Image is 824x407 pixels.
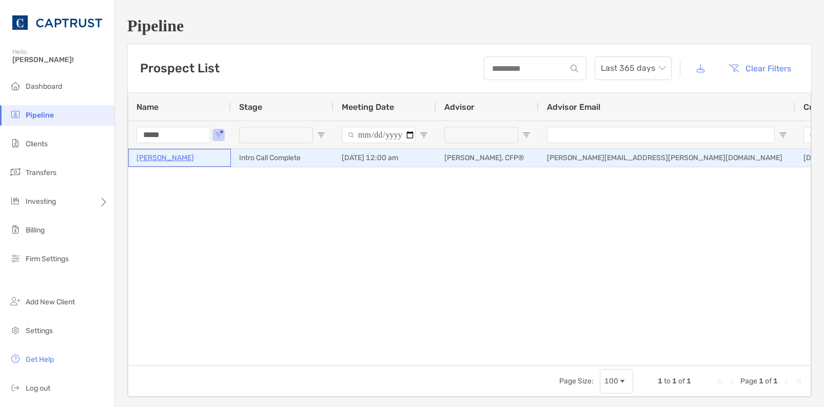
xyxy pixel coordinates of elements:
span: of [678,377,685,385]
div: Last Page [794,377,802,385]
button: Open Filter Menu [779,131,787,139]
div: 100 [604,377,618,385]
h3: Prospect List [140,61,220,75]
div: [PERSON_NAME][EMAIL_ADDRESS][PERSON_NAME][DOMAIN_NAME] [539,149,795,167]
span: to [664,377,671,385]
button: Open Filter Menu [317,131,325,139]
span: 1 [658,377,662,385]
input: Advisor Email Filter Input [547,127,775,143]
span: Add New Client [26,298,75,306]
div: Next Page [782,377,790,385]
div: Previous Page [728,377,736,385]
button: Open Filter Menu [214,131,223,139]
span: Log out [26,384,50,393]
span: [PERSON_NAME]! [12,55,108,64]
span: Billing [26,226,45,235]
span: 1 [759,377,763,385]
img: pipeline icon [9,108,22,121]
span: Advisor [444,102,475,112]
button: Clear Filters [721,57,799,80]
span: Firm Settings [26,255,69,263]
span: Advisor Email [547,102,600,112]
span: Pipeline [26,111,54,120]
img: settings icon [9,324,22,336]
img: CAPTRUST Logo [12,4,102,41]
span: Name [136,102,159,112]
img: firm-settings icon [9,252,22,264]
img: add_new_client icon [9,295,22,307]
input: Name Filter Input [136,127,210,143]
div: [PERSON_NAME], CFP® [436,149,539,167]
div: [DATE] 12:00 am [333,149,436,167]
img: transfers icon [9,166,22,178]
img: get-help icon [9,353,22,365]
span: of [765,377,772,385]
span: Investing [26,197,56,206]
span: Get Help [26,355,54,364]
span: 1 [672,377,677,385]
img: clients icon [9,137,22,149]
input: Meeting Date Filter Input [342,127,416,143]
button: Open Filter Menu [420,131,428,139]
span: Last 365 days [601,57,665,80]
img: investing icon [9,195,22,207]
img: logout icon [9,381,22,394]
img: billing icon [9,223,22,236]
img: dashboard icon [9,80,22,92]
h1: Pipeline [127,16,812,35]
span: 1 [773,377,778,385]
div: Page Size [600,369,633,394]
button: Open Filter Menu [522,131,531,139]
span: Transfers [26,168,56,177]
span: 1 [686,377,691,385]
img: input icon [571,65,578,72]
div: Page Size: [559,377,594,385]
span: Page [740,377,757,385]
a: [PERSON_NAME] [136,151,194,164]
div: First Page [716,377,724,385]
span: Dashboard [26,82,62,91]
span: Stage [239,102,262,112]
span: Meeting Date [342,102,394,112]
span: Clients [26,140,48,148]
div: Intro Call Complete [231,149,333,167]
span: Settings [26,326,53,335]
